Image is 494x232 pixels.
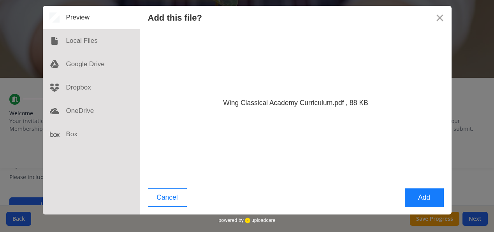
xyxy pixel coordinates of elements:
[223,98,368,108] div: Wing Classical Academy Curriculum.pdf , 88 KB
[244,218,276,223] a: uploadcare
[148,13,202,23] div: Add this file?
[218,214,275,226] div: powered by
[428,6,452,29] button: Close
[405,188,444,207] button: Add
[148,188,187,207] button: Cancel
[43,123,140,146] div: Box
[43,76,140,99] div: Dropbox
[43,29,140,53] div: Local Files
[43,99,140,123] div: OneDrive
[43,6,140,29] div: Preview
[43,53,140,76] div: Google Drive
